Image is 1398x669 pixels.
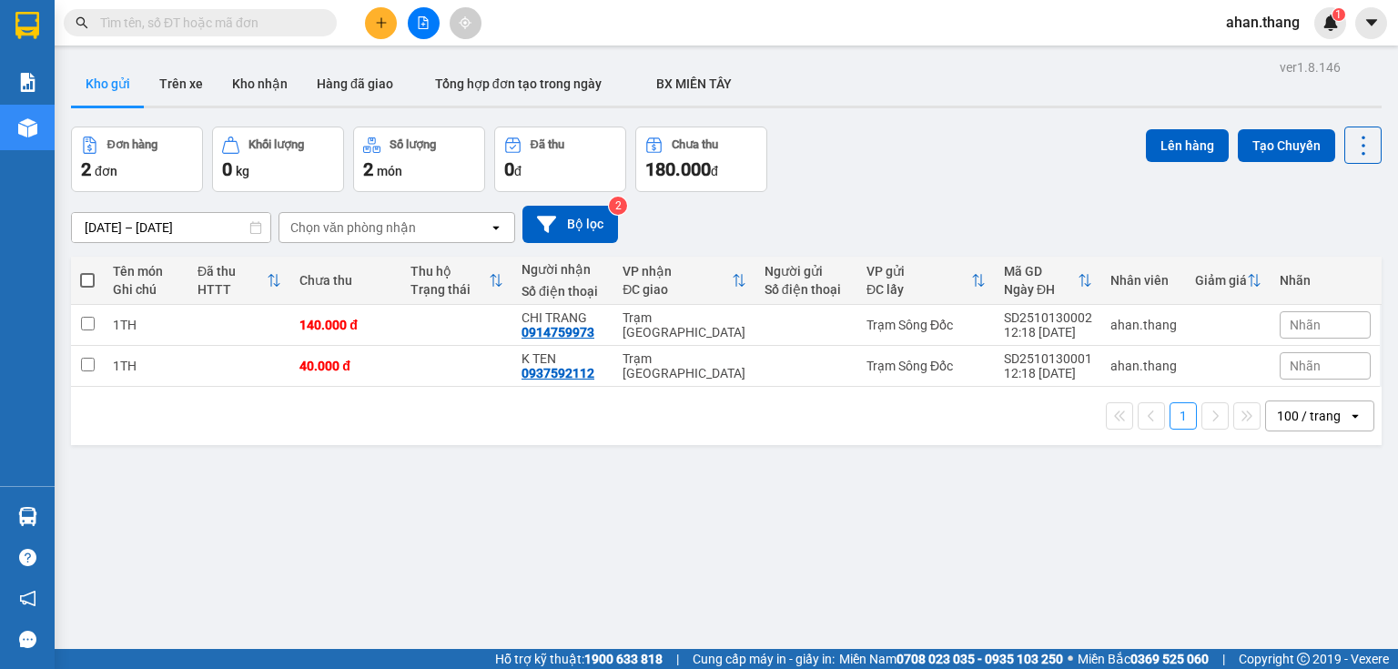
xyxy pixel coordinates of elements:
th: Toggle SortBy [613,257,755,305]
div: Chưa thu [299,273,392,288]
span: Nhãn [1290,359,1321,373]
sup: 1 [1332,8,1345,21]
span: caret-down [1363,15,1380,31]
span: | [676,649,679,669]
div: Nhãn [1280,273,1371,288]
div: ĐC lấy [866,282,971,297]
button: Kho nhận [218,62,302,106]
div: K TEN [522,351,604,366]
div: Mã GD [1004,264,1078,279]
button: Số lượng2món [353,127,485,192]
div: Số điện thoại [522,284,604,299]
button: Lên hàng [1146,129,1229,162]
div: Số lượng [390,138,436,151]
span: 2 [81,158,91,180]
th: Toggle SortBy [401,257,512,305]
span: món [377,164,402,178]
span: file-add [417,16,430,29]
div: Khối lượng [248,138,304,151]
button: Hàng đã giao [302,62,408,106]
div: ahan.thang [1110,318,1177,332]
span: 0 [222,158,232,180]
div: Đã thu [531,138,564,151]
span: kg [236,164,249,178]
span: Nhãn [1290,318,1321,332]
span: đ [514,164,522,178]
button: Đã thu0đ [494,127,626,192]
div: Ngày ĐH [1004,282,1078,297]
div: ver 1.8.146 [1280,57,1341,77]
div: Nhân viên [1110,273,1177,288]
div: Trạm Sông Đốc [866,359,986,373]
div: 0914759973 [522,325,594,340]
div: Trạm Sông Đốc [866,318,986,332]
span: đ [711,164,718,178]
div: VP nhận [623,264,732,279]
strong: 1900 633 818 [584,652,663,666]
div: Người nhận [522,262,604,277]
strong: 0369 525 060 [1130,652,1209,666]
div: Số điện thoại [765,282,848,297]
div: Chưa thu [672,138,718,151]
div: 12:18 [DATE] [1004,366,1092,380]
span: ⚪️ [1068,655,1073,663]
span: 0 [504,158,514,180]
span: copyright [1297,653,1310,665]
button: Kho gửi [71,62,145,106]
div: Trạng thái [410,282,489,297]
img: warehouse-icon [18,507,37,526]
div: 140.000 đ [299,318,392,332]
span: BX MIỀN TÂY [656,76,732,91]
span: Cung cấp máy in - giấy in: [693,649,835,669]
div: Đơn hàng [107,138,157,151]
button: Chưa thu180.000đ [635,127,767,192]
div: VP gửi [866,264,971,279]
input: Tìm tên, số ĐT hoặc mã đơn [100,13,315,33]
button: plus [365,7,397,39]
span: Hỗ trợ kỹ thuật: [495,649,663,669]
div: 100 / trang [1277,407,1341,425]
span: plus [375,16,388,29]
span: | [1222,649,1225,669]
div: CHI TRANG [522,310,604,325]
span: 2 [363,158,373,180]
div: Thu hộ [410,264,489,279]
div: Người gửi [765,264,848,279]
button: Bộ lọc [522,206,618,243]
button: Tạo Chuyến [1238,129,1335,162]
th: Toggle SortBy [995,257,1101,305]
span: 1 [1335,8,1342,21]
span: aim [459,16,471,29]
div: HTTT [198,282,267,297]
img: solution-icon [18,73,37,92]
div: Đã thu [198,264,267,279]
div: SD2510130001 [1004,351,1092,366]
th: Toggle SortBy [188,257,290,305]
img: warehouse-icon [18,118,37,137]
svg: open [1348,409,1363,423]
div: 1TH [113,318,179,332]
span: đơn [95,164,117,178]
sup: 2 [609,197,627,215]
div: Chọn văn phòng nhận [290,218,416,237]
th: Toggle SortBy [1186,257,1271,305]
span: question-circle [19,549,36,566]
svg: open [489,220,503,235]
th: Toggle SortBy [857,257,995,305]
div: ĐC giao [623,282,732,297]
div: Giảm giá [1195,273,1247,288]
button: 1 [1170,402,1197,430]
span: ahan.thang [1211,11,1314,34]
strong: 0708 023 035 - 0935 103 250 [897,652,1063,666]
div: 40.000 đ [299,359,392,373]
button: caret-down [1355,7,1387,39]
button: file-add [408,7,440,39]
input: Select a date range. [72,213,270,242]
span: Miền Bắc [1078,649,1209,669]
span: Tổng hợp đơn tạo trong ngày [435,76,602,91]
button: Đơn hàng2đơn [71,127,203,192]
button: aim [450,7,481,39]
button: Khối lượng0kg [212,127,344,192]
img: logo-vxr [15,12,39,39]
span: search [76,16,88,29]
